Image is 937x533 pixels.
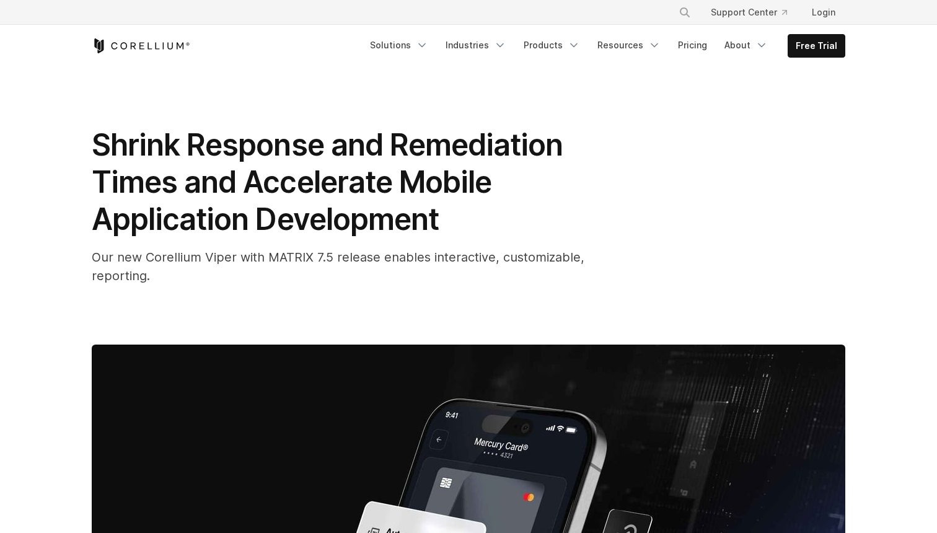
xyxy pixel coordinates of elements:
[802,1,845,24] a: Login
[92,38,190,53] a: Corellium Home
[701,1,797,24] a: Support Center
[717,34,775,56] a: About
[363,34,436,56] a: Solutions
[363,34,845,58] div: Navigation Menu
[438,34,514,56] a: Industries
[674,1,696,24] button: Search
[92,250,584,283] span: Our new Corellium Viper with MATRIX 7.5 release enables interactive, customizable, reporting.
[516,34,587,56] a: Products
[664,1,845,24] div: Navigation Menu
[671,34,715,56] a: Pricing
[590,34,668,56] a: Resources
[788,35,845,57] a: Free Trial
[92,126,563,237] span: Shrink Response and Remediation Times and Accelerate Mobile Application Development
